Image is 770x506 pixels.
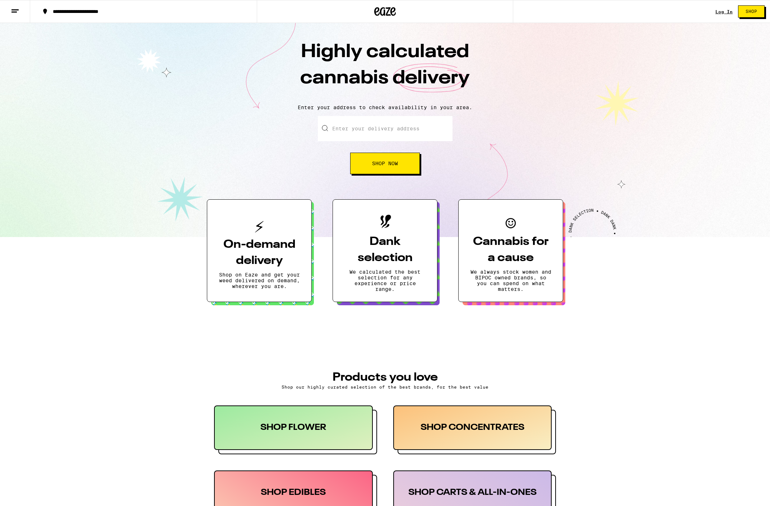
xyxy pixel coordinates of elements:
[344,234,426,266] h3: Dank selection
[259,39,511,99] h1: Highly calculated cannabis delivery
[372,161,398,166] span: Shop Now
[219,272,300,289] p: Shop on Eaze and get your weed delivered on demand, wherever you are.
[738,5,765,18] button: Shop
[214,385,556,389] p: Shop our highly curated selection of the best brands, for the best value
[219,237,300,269] h3: On-demand delivery
[344,269,426,292] p: We calculated the best selection for any experience or price range.
[350,153,420,174] button: Shop Now
[746,9,757,14] span: Shop
[733,5,770,18] a: Shop
[318,116,453,141] input: Enter your delivery address
[393,405,556,454] button: SHOP CONCENTRATES
[470,234,551,266] h3: Cannabis for a cause
[393,405,552,450] div: SHOP CONCENTRATES
[214,372,556,383] h3: PRODUCTS YOU LOVE
[7,105,763,110] p: Enter your address to check availability in your area.
[333,199,437,302] button: Dank selectionWe calculated the best selection for any experience or price range.
[214,405,373,450] div: SHOP FLOWER
[214,405,377,454] button: SHOP FLOWER
[458,199,563,302] button: Cannabis for a causeWe always stock women and BIPOC owned brands, so you can spend on what matters.
[207,199,312,302] button: On-demand deliveryShop on Eaze and get your weed delivered on demand, wherever you are.
[715,9,733,14] a: Log In
[470,269,551,292] p: We always stock women and BIPOC owned brands, so you can spend on what matters.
